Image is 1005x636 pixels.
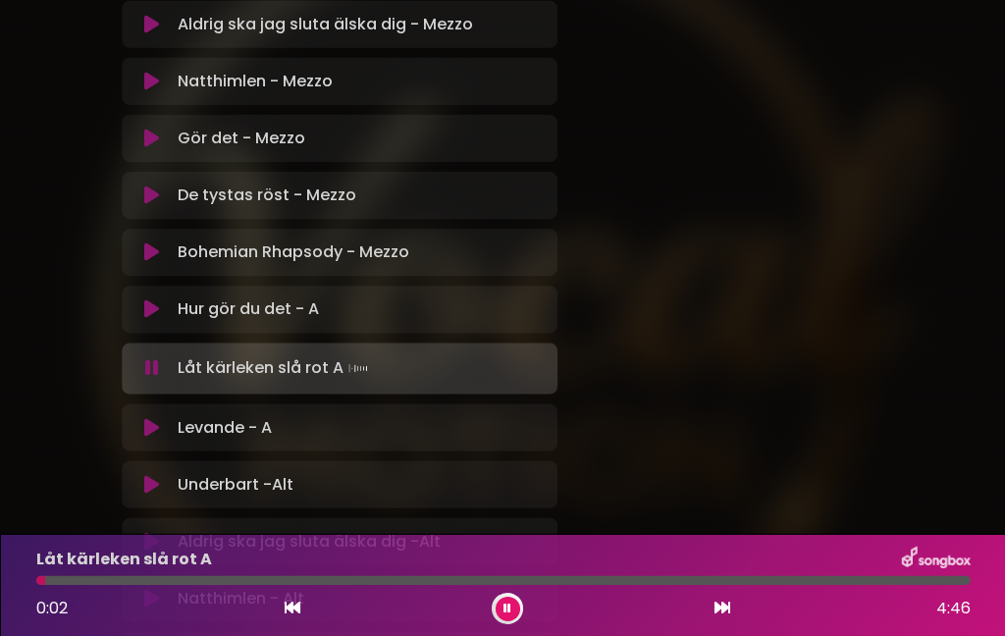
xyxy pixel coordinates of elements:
[178,415,272,438] font: Levande - A
[178,529,441,552] font: Aldrig ska jag sluta älska dig -Alt
[900,546,969,571] img: songbox-logo-white.png
[178,356,344,379] font: Låt kärleken slå rot A
[178,297,319,320] font: Hur gör du det - A
[178,240,409,263] font: Bohemian Rhapsody - Mezzo
[178,184,356,206] font: De tystas röst - Mezzo
[934,596,969,618] font: 4:46
[178,127,305,149] font: Gör det - Mezzo
[178,70,333,92] font: Natthimlen - Mezzo
[36,596,68,618] span: 0:02
[344,354,371,382] img: waveform4.gif
[36,547,212,569] font: Låt kärleken slå rot A
[178,472,293,495] font: Underbart -Alt
[178,13,473,35] font: Aldrig ska jag sluta älska dig - Mezzo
